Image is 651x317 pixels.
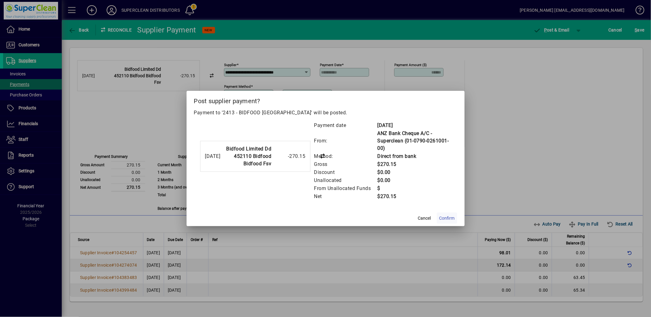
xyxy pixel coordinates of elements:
[314,152,377,160] td: Method:
[377,192,451,201] td: $270.15
[439,215,455,222] span: Confirm
[226,146,272,167] strong: Bidfood Limited Dd 452110 Bidfood Bidfood Fsv
[377,121,451,129] td: [DATE]
[377,184,451,192] td: $
[418,215,431,222] span: Cancel
[314,184,377,192] td: From Unallocated Funds
[314,121,377,129] td: Payment date
[314,160,377,168] td: Gross
[314,129,377,152] td: From:
[314,176,377,184] td: Unallocated
[377,168,451,176] td: $0.00
[205,153,221,160] div: [DATE]
[314,168,377,176] td: Discount
[377,160,451,168] td: $270.15
[314,192,377,201] td: Net
[187,91,465,109] h2: Post supplier payment?
[275,153,306,160] div: -270.15
[377,129,451,152] td: ANZ Bank Cheque A/C - Superclean (01-0790-0261001-00)
[194,109,457,116] p: Payment to '2413 - BIDFOOD [GEOGRAPHIC_DATA]' will be posted.
[377,176,451,184] td: $0.00
[437,213,457,224] button: Confirm
[415,213,434,224] button: Cancel
[377,152,451,160] td: Direct from bank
